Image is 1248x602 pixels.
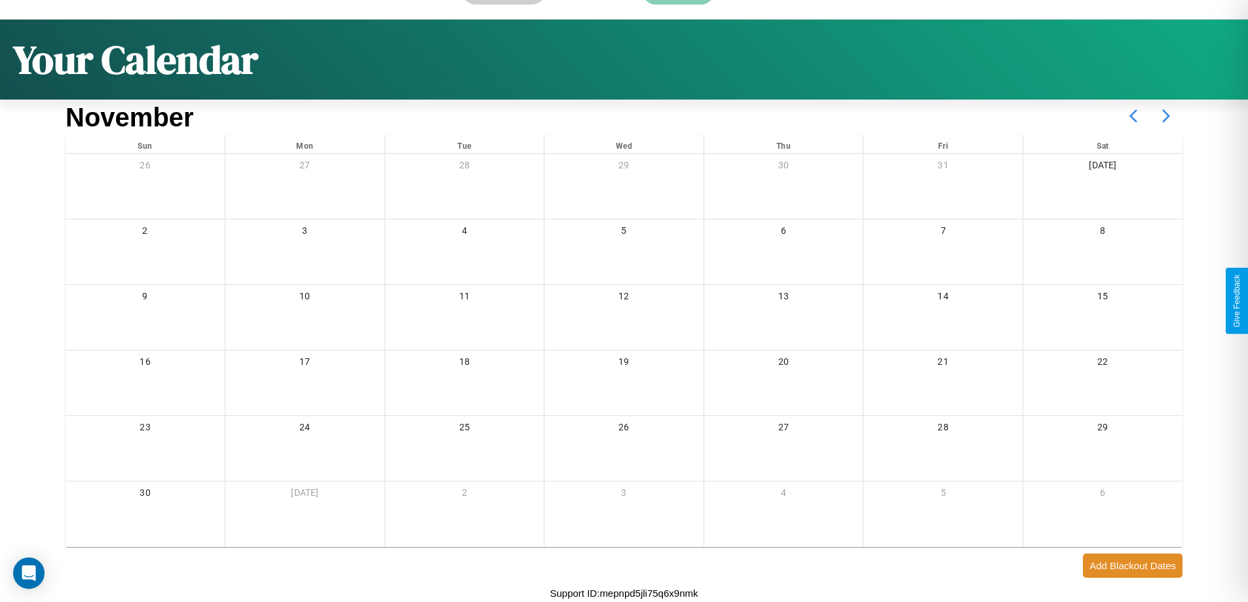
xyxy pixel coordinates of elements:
[225,285,385,312] div: 10
[544,154,704,181] div: 29
[385,350,544,377] div: 18
[1023,416,1182,443] div: 29
[704,350,863,377] div: 20
[225,154,385,181] div: 27
[544,135,704,153] div: Wed
[1023,135,1182,153] div: Sat
[544,350,704,377] div: 19
[66,416,225,443] div: 23
[544,219,704,246] div: 5
[704,481,863,508] div: 4
[1023,219,1182,246] div: 8
[544,416,704,443] div: 26
[704,416,863,443] div: 27
[66,285,225,312] div: 9
[863,416,1023,443] div: 28
[704,154,863,181] div: 30
[863,350,1023,377] div: 21
[863,135,1023,153] div: Fri
[385,135,544,153] div: Tue
[1083,554,1182,578] button: Add Blackout Dates
[863,219,1023,246] div: 7
[1023,350,1182,377] div: 22
[863,154,1023,181] div: 31
[66,219,225,246] div: 2
[66,350,225,377] div: 16
[225,219,385,246] div: 3
[66,135,225,153] div: Sun
[66,103,194,132] h2: November
[225,135,385,153] div: Mon
[704,135,863,153] div: Thu
[704,219,863,246] div: 6
[385,416,544,443] div: 25
[385,154,544,181] div: 28
[13,33,258,86] h1: Your Calendar
[704,285,863,312] div: 13
[66,154,225,181] div: 26
[1023,481,1182,508] div: 6
[544,481,704,508] div: 3
[385,219,544,246] div: 4
[1023,285,1182,312] div: 15
[863,481,1023,508] div: 5
[863,285,1023,312] div: 14
[13,557,45,589] div: Open Intercom Messenger
[1232,274,1241,328] div: Give Feedback
[544,285,704,312] div: 12
[1023,154,1182,181] div: [DATE]
[225,481,385,508] div: [DATE]
[225,416,385,443] div: 24
[550,584,698,602] p: Support ID: mepnpd5jli75q6x9nmk
[66,481,225,508] div: 30
[225,350,385,377] div: 17
[385,481,544,508] div: 2
[385,285,544,312] div: 11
